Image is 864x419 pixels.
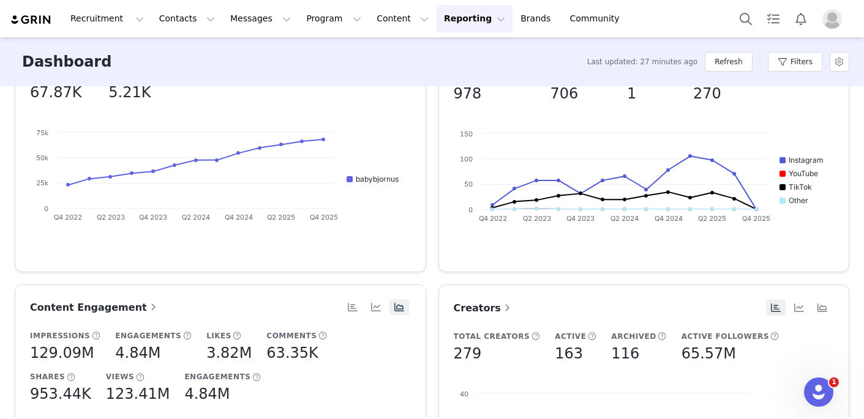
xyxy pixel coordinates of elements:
text: 25k [36,179,48,187]
text: Q4 2023 [139,213,167,221]
h5: 116 [611,343,639,365]
h5: 953.44K [30,383,91,405]
a: Content Engagement [30,300,159,315]
h5: Likes [206,330,231,341]
button: Profile [815,9,854,29]
button: Refresh [705,52,752,72]
h5: Shares [30,371,65,382]
text: 50 [464,180,473,188]
h5: Engagements [115,330,181,341]
h5: 270 [693,83,721,105]
text: Q2 2023 [97,213,125,221]
button: Program [299,5,369,32]
h5: 163 [555,343,583,365]
button: Content [369,5,436,32]
button: Recruitment [63,5,151,32]
button: Contacts [152,5,222,32]
h3: Dashboard [22,51,111,73]
text: babybjornus [356,174,399,184]
h5: Active [555,331,586,342]
h5: 67.87K [30,81,81,103]
h5: 1 [627,83,636,105]
button: Messages [223,5,298,32]
text: Q4 2022 [478,214,506,223]
text: 50k [36,154,48,162]
h5: Impressions [30,330,90,341]
img: placeholder-profile.jpg [822,9,842,29]
img: grin logo [10,14,53,26]
span: 1 [829,377,839,387]
text: Q4 2025 [310,213,338,221]
text: TikTok [789,182,812,191]
h5: 63.35K [266,342,318,364]
text: Other [789,196,808,205]
span: Creators [454,302,513,314]
h5: 706 [550,83,578,105]
h5: Views [106,371,134,382]
text: 0 [468,206,473,214]
h5: 4.84M [184,383,230,405]
h5: 4.84M [115,342,160,364]
text: Q2 2025 [698,214,726,223]
text: 0 [44,204,48,213]
a: Community [563,5,633,32]
iframe: Intercom live chat [804,377,833,407]
text: Q4 2024 [225,213,253,221]
a: Creators [454,300,513,316]
button: Search [732,5,759,32]
text: Q2 2025 [267,213,295,221]
h5: 129.09M [30,342,94,364]
text: 100 [460,155,473,163]
h5: 3.82M [206,342,252,364]
text: YouTube [789,169,818,178]
h5: 123.41M [106,383,170,405]
text: Q2 2024 [610,214,639,223]
text: Q2 2024 [182,213,210,221]
button: Notifications [787,5,814,32]
text: 150 [460,130,473,138]
h5: 65.57M [682,343,736,365]
span: Last updated: 27 minutes ago [587,56,697,67]
text: 75k [36,128,48,137]
text: Instagram [789,155,824,165]
text: Q4 2025 [742,214,770,223]
h5: Active Followers [682,331,769,342]
h5: Archived [611,331,656,342]
h5: 5.21K [108,81,151,103]
text: 40 [460,390,468,398]
text: Q4 2022 [54,213,82,221]
text: Q2 2023 [522,214,550,223]
button: Filters [768,52,822,72]
h5: Comments [266,330,317,341]
span: Content Engagement [30,302,159,313]
a: Brands [513,5,562,32]
text: Q4 2024 [654,214,682,223]
h5: 279 [454,343,482,365]
h5: Engagements [184,371,250,382]
h5: 978 [454,83,482,105]
text: Q4 2023 [566,214,595,223]
button: Reporting [437,5,513,32]
h5: Total Creators [454,331,530,342]
a: Tasks [760,5,787,32]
